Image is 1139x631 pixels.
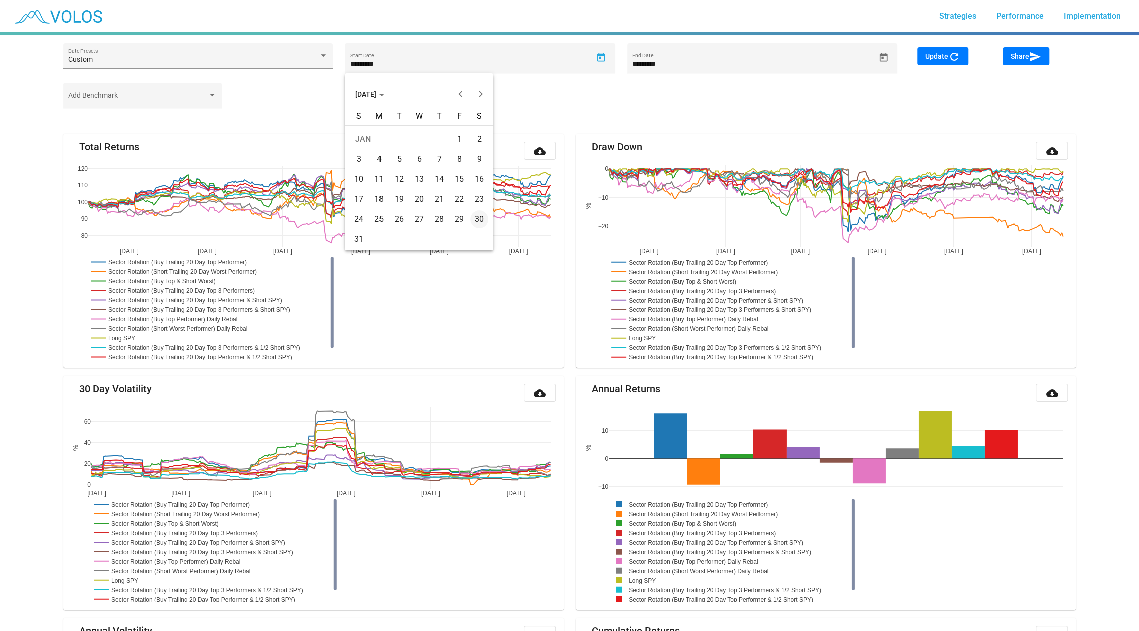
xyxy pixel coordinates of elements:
[370,210,388,228] div: 25
[449,129,469,149] td: January 1, 2016
[469,129,489,149] td: January 2, 2016
[429,149,449,169] td: January 7, 2016
[409,169,429,189] td: January 13, 2016
[450,170,468,188] div: 15
[390,150,408,168] div: 5
[389,111,409,125] th: Tuesday
[390,190,408,208] div: 19
[429,189,449,209] td: January 21, 2016
[469,169,489,189] td: January 16, 2016
[409,209,429,229] td: January 27, 2016
[410,170,428,188] div: 13
[350,190,368,208] div: 17
[469,189,489,209] td: January 23, 2016
[370,170,388,188] div: 11
[369,169,389,189] td: January 11, 2016
[470,210,488,228] div: 30
[370,190,388,208] div: 18
[469,149,489,169] td: January 9, 2016
[409,189,429,209] td: January 20, 2016
[369,149,389,169] td: January 4, 2016
[429,169,449,189] td: January 14, 2016
[369,111,389,125] th: Monday
[347,84,392,104] button: Choose month and year
[429,209,449,229] td: January 28, 2016
[390,170,408,188] div: 12
[470,190,488,208] div: 23
[451,84,471,104] button: Previous month
[471,84,491,104] button: Next month
[469,209,489,229] td: January 30, 2016
[355,90,384,98] span: [DATE]
[430,190,448,208] div: 21
[450,150,468,168] div: 8
[350,170,368,188] div: 10
[349,149,369,169] td: January 3, 2016
[349,169,369,189] td: January 10, 2016
[410,150,428,168] div: 6
[369,189,389,209] td: January 18, 2016
[430,170,448,188] div: 14
[350,150,368,168] div: 3
[349,209,369,229] td: January 24, 2016
[450,210,468,228] div: 29
[390,210,408,228] div: 26
[410,190,428,208] div: 20
[349,229,369,249] td: January 31, 2016
[389,169,409,189] td: January 12, 2016
[410,210,428,228] div: 27
[350,210,368,228] div: 24
[449,149,469,169] td: January 8, 2016
[430,150,448,168] div: 7
[449,169,469,189] td: January 15, 2016
[349,111,369,125] th: Sunday
[349,129,449,149] td: JAN
[450,190,468,208] div: 22
[389,149,409,169] td: January 5, 2016
[430,210,448,228] div: 28
[470,130,488,148] div: 2
[349,189,369,209] td: January 17, 2016
[449,209,469,229] td: January 29, 2016
[409,149,429,169] td: January 6, 2016
[469,111,489,125] th: Saturday
[389,189,409,209] td: January 19, 2016
[389,209,409,229] td: January 26, 2016
[470,150,488,168] div: 9
[449,111,469,125] th: Friday
[370,150,388,168] div: 4
[470,170,488,188] div: 16
[450,130,468,148] div: 1
[409,111,429,125] th: Wednesday
[350,230,368,248] div: 31
[369,209,389,229] td: January 25, 2016
[449,189,469,209] td: January 22, 2016
[429,111,449,125] th: Thursday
